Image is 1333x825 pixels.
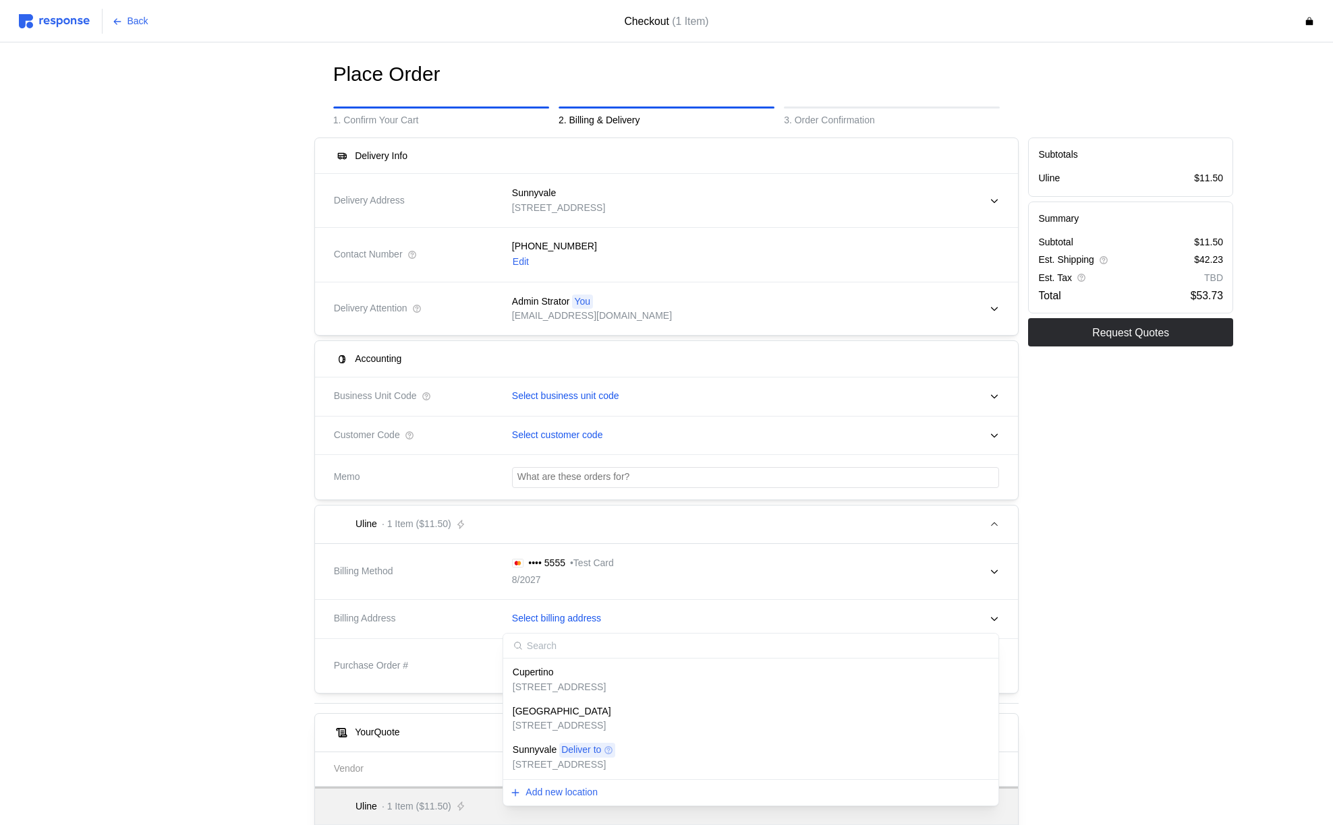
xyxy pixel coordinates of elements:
[513,743,557,758] p: Sunnyvale
[19,14,90,28] img: svg%3e
[1038,253,1094,268] p: Est. Shipping
[1038,287,1060,304] p: Total
[510,785,598,801] button: Add new location
[503,634,999,659] input: Search
[512,559,524,567] img: svg%3e
[105,9,156,34] button: Back
[1038,235,1073,250] p: Subtotal
[355,725,399,739] h5: Your Quote
[561,743,601,758] p: Deliver to
[512,186,556,201] p: Sunnyvale
[672,16,708,27] span: (1 Item)
[574,295,590,309] p: You
[1194,235,1223,250] p: $11.50
[513,255,529,270] p: Edit
[1204,271,1223,286] p: TBD
[512,309,672,324] p: [EMAIL_ADDRESS][DOMAIN_NAME]
[570,556,614,571] p: • Test Card
[1038,271,1072,286] p: Est. Tax
[334,762,364,776] p: Vendor
[1092,324,1169,341] p: Request Quotes
[512,428,603,443] p: Select customer code
[334,247,403,262] span: Contact Number
[1028,318,1233,346] button: Request Quotes
[513,665,554,680] p: Cupertino
[315,506,1019,543] button: Uline· 1 Item ($11.50)
[334,428,400,443] span: Customer Code
[356,799,377,814] p: Uline
[784,113,1000,128] p: 3. Order Confirmation
[334,301,407,316] span: Delivery Attention
[513,680,606,695] p: [STREET_ADDRESS]
[356,517,377,532] p: Uline
[512,201,605,216] p: [STREET_ADDRESS]
[334,659,409,673] span: Purchase Order #
[512,573,541,588] p: 8/2027
[512,239,597,254] p: [PHONE_NUMBER]
[1191,287,1223,304] p: $53.73
[334,611,396,626] span: Billing Address
[513,719,611,733] p: [STREET_ADDRESS]
[334,470,360,485] span: Memo
[1194,171,1223,186] p: $11.50
[334,193,405,208] span: Delivery Address
[355,149,407,163] h5: Delivery Info
[315,544,1019,693] div: Uline· 1 Item ($11.50)
[512,389,619,404] p: Select business unit code
[1038,171,1060,186] p: Uline
[1038,212,1223,226] h5: Summary
[513,758,616,772] p: [STREET_ADDRESS]
[382,799,451,814] p: · 1 Item ($11.50)
[127,14,148,29] p: Back
[512,254,530,270] button: Edit
[512,611,601,626] p: Select billing address
[528,556,565,571] p: •••• 5555
[333,113,549,128] p: 1. Confirm Your Cart
[315,714,1019,752] button: YourQuote
[559,113,774,128] p: 2. Billing & Delivery
[334,389,417,404] span: Business Unit Code
[1194,253,1223,268] p: $42.23
[512,295,570,309] p: Admin Strator
[333,61,441,88] h1: Place Order
[334,564,393,579] span: Billing Method
[513,704,611,719] p: [GEOGRAPHIC_DATA]
[526,785,598,800] p: Add new location
[355,352,401,366] h5: Accounting
[517,468,994,487] input: What are these orders for?
[382,517,451,532] p: · 1 Item ($11.50)
[1038,148,1223,162] h5: Subtotals
[624,13,708,30] h4: Checkout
